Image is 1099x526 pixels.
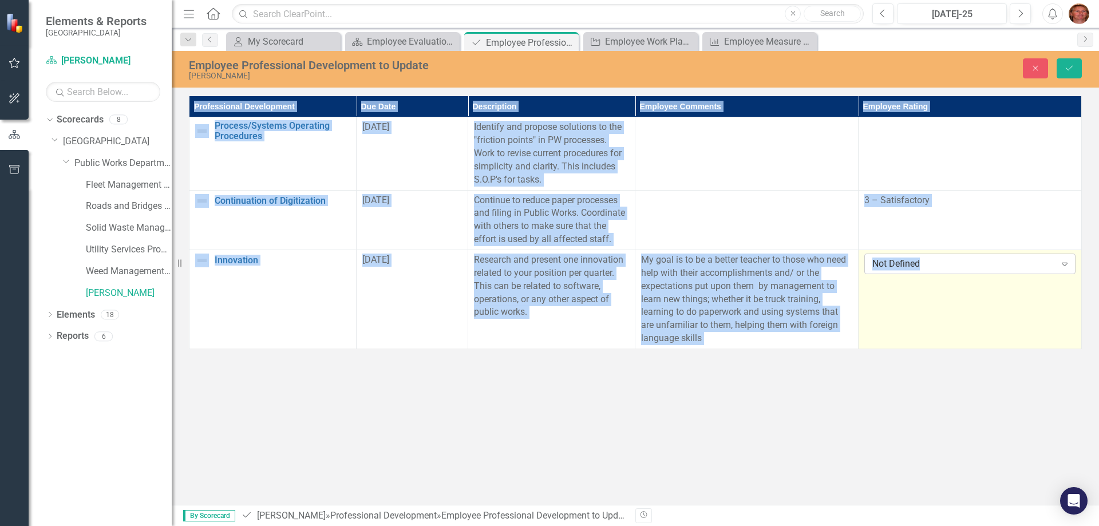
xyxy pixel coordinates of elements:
[109,115,128,125] div: 8
[724,34,814,49] div: Employee Measure Report to Update
[474,121,629,186] p: Identify and propose solutions to the "friction points" in PW processes. Work to revise current p...
[57,330,89,343] a: Reports
[5,13,26,34] img: ClearPoint Strategy
[57,309,95,322] a: Elements
[1069,3,1089,24] img: Janette Metroz
[86,200,172,213] a: Roads and Bridges Program
[86,222,172,235] a: Solid Waste Management Program
[362,195,389,205] span: [DATE]
[362,254,389,265] span: [DATE]
[94,331,113,341] div: 6
[486,35,576,50] div: Employee Professional Development to Update
[46,82,160,102] input: Search Below...
[57,113,104,126] a: Scorecards
[348,34,457,49] a: Employee Evaluation Navigation
[46,28,147,37] small: [GEOGRAPHIC_DATA]
[241,509,627,523] div: » »
[215,196,350,206] a: Continuation of Digitization
[872,258,1055,271] div: Not Defined
[605,34,695,49] div: Employee Work Plan Milestones to Update
[195,124,209,138] img: Not Defined
[195,194,209,208] img: Not Defined
[864,195,930,205] span: 3 – Satisfactory
[474,254,629,319] p: Research and present one innovation related to your position per quarter. This can be related to ...
[215,121,350,141] a: Process/Systems Operating Procedures
[820,9,845,18] span: Search
[86,287,172,300] a: [PERSON_NAME]
[804,6,861,22] button: Search
[641,254,852,345] p: My goal is to be a better teacher to those who need help with their accomplishments and/ or the e...
[367,34,457,49] div: Employee Evaluation Navigation
[248,34,338,49] div: My Scorecard
[86,179,172,192] a: Fleet Management Program
[86,243,172,256] a: Utility Services Program
[86,265,172,278] a: Weed Management Program
[63,135,172,148] a: [GEOGRAPHIC_DATA]
[183,510,235,521] span: By Scorecard
[362,121,389,132] span: [DATE]
[232,4,864,24] input: Search ClearPoint...
[897,3,1007,24] button: [DATE]-25
[586,34,695,49] a: Employee Work Plan Milestones to Update
[46,54,160,68] a: [PERSON_NAME]
[705,34,814,49] a: Employee Measure Report to Update
[257,510,326,521] a: [PERSON_NAME]
[46,14,147,28] span: Elements & Reports
[441,510,631,521] div: Employee Professional Development to Update
[330,510,437,521] a: Professional Development
[195,254,209,267] img: Not Defined
[474,194,629,246] p: Continue to reduce paper processes and filing in Public Works. Coordinate with others to make sur...
[901,7,1003,21] div: [DATE]-25
[74,157,172,170] a: Public Works Department
[229,34,338,49] a: My Scorecard
[101,310,119,319] div: 18
[189,59,690,72] div: Employee Professional Development to Update
[1060,487,1088,515] div: Open Intercom Messenger
[215,255,350,266] a: Innovation
[189,72,690,80] div: [PERSON_NAME]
